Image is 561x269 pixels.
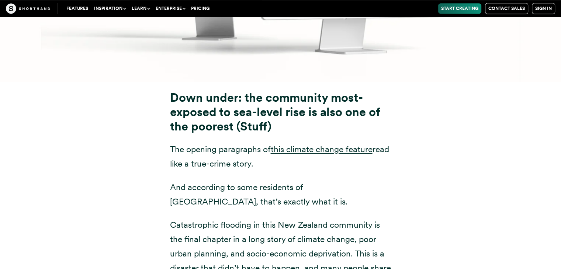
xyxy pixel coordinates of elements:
a: Start Creating [438,3,481,14]
button: Enterprise [153,3,188,14]
button: Inspiration [91,3,129,14]
a: Sign in [532,3,555,14]
button: Learn [129,3,153,14]
img: The Craft [6,3,50,14]
a: Contact Sales [485,3,528,14]
a: Features [63,3,91,14]
p: And according to some residents of [GEOGRAPHIC_DATA], that’s exactly what it is. [170,180,391,209]
a: Pricing [188,3,212,14]
a: this climate change feature [271,144,373,154]
strong: Down under: the community most-exposed to sea-level rise is also one of the poorest (Stuff) [170,90,380,133]
p: The opening paragraphs of read like a true-crime story. [170,142,391,171]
